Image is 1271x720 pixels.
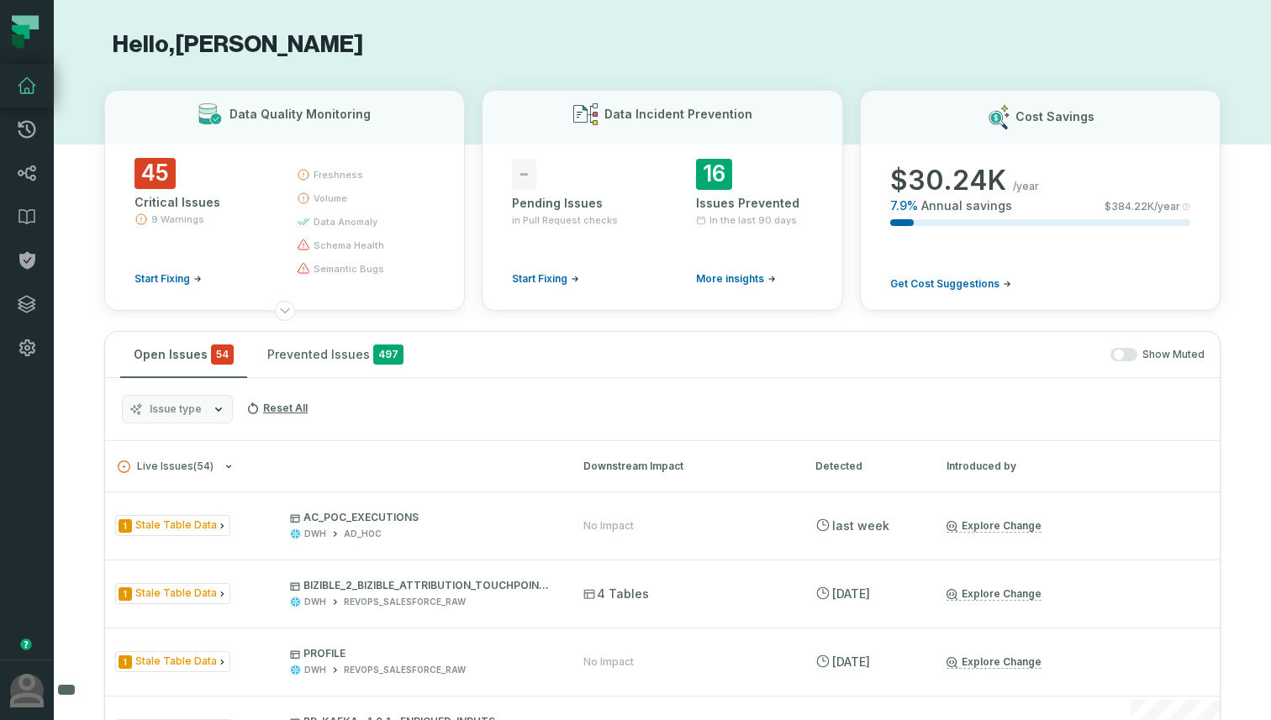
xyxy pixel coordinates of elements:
div: No Impact [583,519,634,533]
span: 16 [696,159,732,190]
span: 45 [134,158,176,189]
span: Issue Type [115,651,230,672]
button: Reset All [240,395,314,422]
relative-time: Oct 1, 2025, 8:15 AM GMT+3 [832,654,870,669]
span: Get Cost Suggestions [890,277,999,291]
span: - [512,159,536,190]
span: $ 384.22K /year [1105,200,1180,213]
span: 4 Tables [583,586,649,602]
span: Live Issues ( 54 ) [118,460,214,473]
a: Start Fixing [134,272,202,286]
span: freshness [314,168,363,181]
button: Live Issues(54) [118,460,553,473]
div: Pending Issues [512,195,629,212]
div: REVOPS_SALESFORCE_RAW [344,664,466,676]
a: Start Fixing [512,272,579,286]
span: in Pull Request checks [512,213,618,227]
relative-time: Oct 6, 2025, 6:00 AM GMT+3 [832,518,889,533]
div: DWH [304,596,326,608]
button: Cost Savings$30.24K/year7.9%Annual savings$384.22K/yearGet Cost Suggestions [860,90,1221,311]
h3: Data Quality Monitoring [229,106,371,123]
button: Prevented Issues [254,332,417,377]
div: REVOPS_SALESFORCE_RAW [344,596,466,608]
div: Introduced by [947,459,1098,474]
a: Explore Change [947,519,1042,533]
a: Explore Change [947,587,1042,601]
span: critical issues and errors combined [211,344,234,365]
span: $ 30.24K [890,164,1006,197]
span: 7.9 % [890,197,918,214]
h3: Cost Savings [1015,108,1094,125]
div: Show Muted [424,348,1205,362]
span: Severity [119,519,132,533]
div: DWH [304,528,326,540]
div: No Impact [583,655,634,669]
span: /year [1013,180,1039,193]
div: Downstream Impact [583,459,785,474]
a: More insights [696,272,776,286]
h1: Hello, [PERSON_NAME] [104,30,1221,60]
span: data anomaly [314,215,377,229]
div: Critical Issues [134,194,266,211]
span: Issue type [150,402,202,416]
span: Start Fixing [134,272,190,286]
p: PROFILE [290,647,552,660]
div: Issues Prevented [696,195,813,212]
relative-time: Oct 2, 2025, 6:22 AM GMT+3 [832,586,870,601]
button: Data Quality Monitoring45Critical Issues9 WarningsStart Fixingfreshnessvolumedata anomalyschema h... [104,90,465,311]
a: Get Cost Suggestions [890,277,1011,291]
div: AD_HOC [344,528,382,540]
span: Severity [119,655,132,669]
p: BIZIBLE_2_BIZIBLE_ATTRIBUTION_TOUCHPOINT_C [290,579,552,592]
span: 9 Warnings [151,213,204,226]
span: Issue Type [115,515,230,536]
span: volume [314,192,347,205]
button: Open Issues [120,332,247,377]
span: Severity [119,587,132,601]
span: schema health [314,239,384,252]
div: Detected [815,459,916,474]
div: Tooltip anchor [18,637,34,652]
button: Data Incident Prevention-Pending Issuesin Pull Request checksStart Fixing16Issues PreventedIn the... [482,90,842,311]
span: Start Fixing [512,272,567,286]
span: semantic bugs [314,262,384,276]
span: 497 [373,344,403,365]
a: Explore Change [947,655,1042,669]
p: AC_POC_EXECUTIONS [290,511,552,524]
span: More insights [696,272,764,286]
div: DWH [304,664,326,676]
span: Issue Type [115,583,230,604]
button: Issue type [122,395,233,423]
span: In the last 90 days [709,213,797,227]
h3: Data Incident Prevention [604,106,752,123]
span: Annual savings [921,197,1012,214]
